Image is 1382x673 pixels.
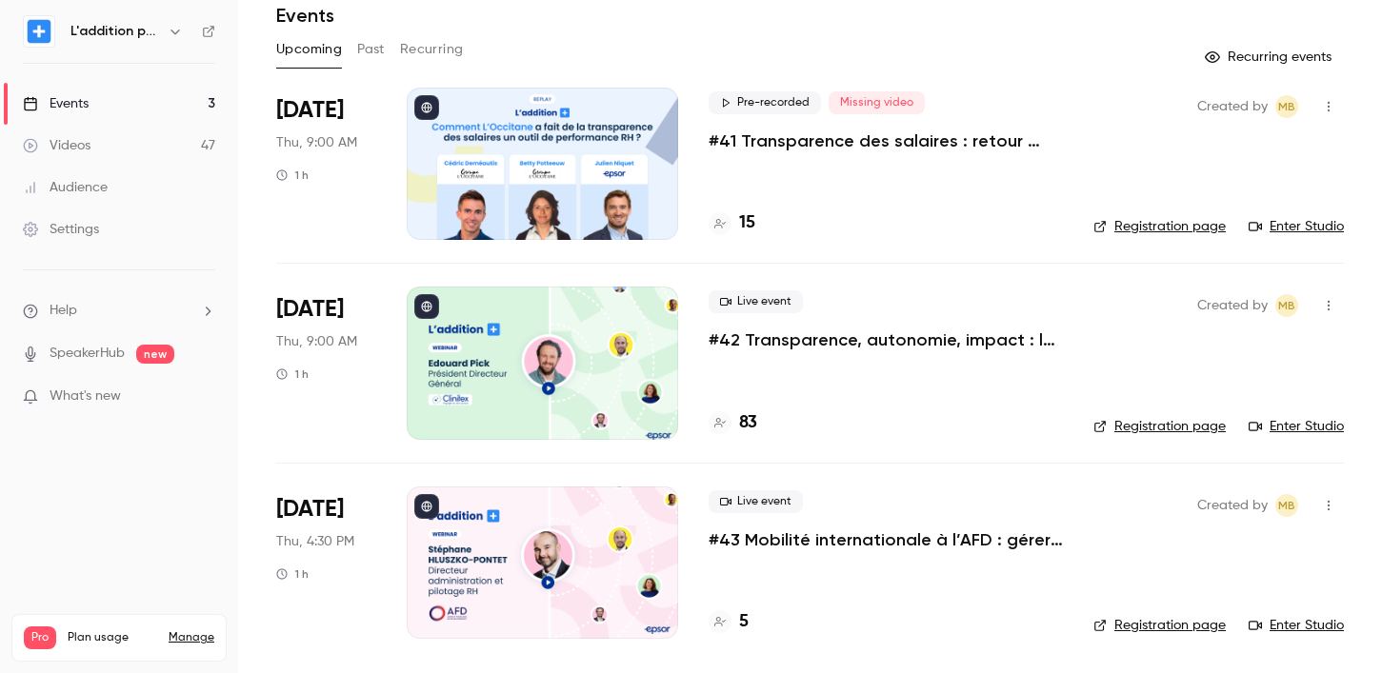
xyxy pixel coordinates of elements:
a: #43 Mobilité internationale à l’AFD : gérer les talents au-delà des frontières [709,528,1063,551]
a: 83 [709,410,757,436]
div: 1 h [276,366,309,382]
h4: 83 [739,410,757,436]
h4: 15 [739,210,755,236]
a: Enter Studio [1249,217,1344,236]
span: Created by [1197,95,1268,118]
span: Thu, 9:00 AM [276,133,357,152]
a: Manage [169,630,214,645]
span: Mylène BELLANGER [1275,294,1298,317]
img: L'addition par Epsor [24,16,54,47]
button: Past [357,34,385,65]
span: Help [50,301,77,321]
a: 15 [709,210,755,236]
a: #41 Transparence des salaires : retour d'expérience de L'Occitane [709,129,1063,152]
span: MB [1278,95,1295,118]
h4: 5 [739,609,749,635]
a: Registration page [1093,417,1226,436]
a: SpeakerHub [50,344,125,364]
span: [DATE] [276,294,344,325]
div: Oct 16 Thu, 9:00 AM (Europe/Paris) [276,88,376,240]
div: Dec 4 Thu, 4:30 PM (Europe/Paris) [276,486,376,639]
div: Nov 6 Thu, 9:00 AM (Europe/Paris) [276,287,376,439]
span: MB [1278,494,1295,517]
a: Registration page [1093,616,1226,635]
div: Videos [23,136,90,155]
a: Enter Studio [1249,417,1344,436]
span: Mylène BELLANGER [1275,494,1298,517]
h6: L'addition par Epsor [70,22,160,41]
span: Live event [709,490,803,513]
span: Pre-recorded [709,91,821,114]
div: 1 h [276,566,309,582]
span: Created by [1197,494,1268,517]
span: Missing video [829,91,925,114]
div: 1 h [276,168,309,183]
button: Recurring events [1196,42,1344,72]
span: Live event [709,290,803,313]
span: new [136,345,174,364]
span: MB [1278,294,1295,317]
h1: Events [276,4,334,27]
div: Events [23,94,89,113]
a: #42 Transparence, autonomie, impact : la recette Clinitex [709,328,1063,351]
span: Created by [1197,294,1268,317]
span: Pro [24,626,56,649]
span: [DATE] [276,95,344,126]
button: Upcoming [276,34,342,65]
span: What's new [50,386,121,406]
div: Settings [23,220,99,239]
a: 5 [709,609,749,635]
a: Enter Studio [1249,616,1344,635]
span: Mylène BELLANGER [1275,95,1298,118]
span: Thu, 9:00 AM [276,332,357,351]
span: [DATE] [276,494,344,525]
span: Thu, 4:30 PM [276,532,354,551]
a: Registration page [1093,217,1226,236]
li: help-dropdown-opener [23,301,215,321]
button: Recurring [400,34,464,65]
div: Audience [23,178,108,197]
span: Plan usage [68,630,157,645]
